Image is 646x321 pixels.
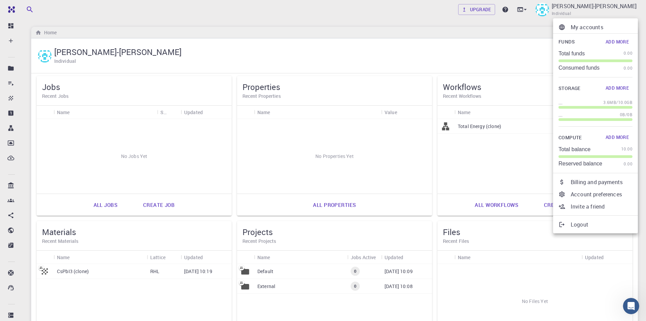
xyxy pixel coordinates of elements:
[571,23,632,31] p: My accounts
[571,220,632,229] p: Logout
[624,65,632,72] span: 0.00
[620,111,625,118] span: 0B
[571,178,632,186] p: Billing and payments
[559,99,563,106] p: ...
[624,161,632,167] span: 0.00
[553,188,638,200] a: Account preferences
[603,99,616,106] span: 3.6MB
[621,146,632,153] span: 10.00
[616,99,618,106] span: /
[602,132,632,143] button: Add More
[602,36,632,47] button: Add More
[559,146,590,153] p: Total balance
[553,176,638,188] a: Billing and payments
[14,5,38,11] span: Support
[625,111,627,118] span: /
[627,111,632,118] span: 0B
[571,190,632,198] p: Account preferences
[559,65,600,71] p: Consumed funds
[559,161,602,167] p: Reserved balance
[559,111,563,118] p: ...
[559,51,585,57] p: Total funds
[624,50,632,57] span: 0.00
[559,84,581,93] span: Storage
[559,133,582,142] span: Compute
[602,83,632,94] button: Add More
[553,218,638,231] a: Logout
[571,202,632,211] p: Invite a friend
[618,99,632,106] span: 10.0GB
[623,298,639,314] iframe: Intercom live chat
[559,38,575,46] span: Funds
[553,21,638,33] a: My accounts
